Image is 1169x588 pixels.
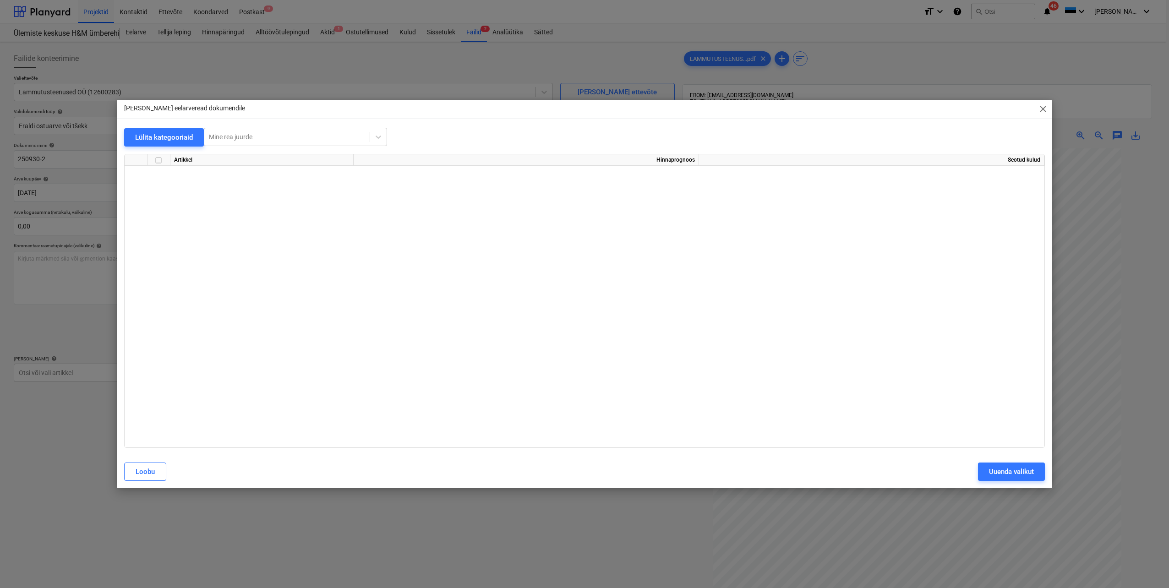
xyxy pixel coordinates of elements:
[699,154,1044,166] div: Seotud kulud
[136,466,155,478] div: Loobu
[1038,103,1049,114] span: close
[989,466,1034,478] div: Uuenda valikut
[124,463,166,481] button: Loobu
[135,131,193,143] div: Lülita kategooriaid
[124,103,245,113] p: [PERSON_NAME] eelarveread dokumendile
[170,154,354,166] div: Artikkel
[354,154,699,166] div: Hinnaprognoos
[124,128,204,147] button: Lülita kategooriaid
[978,463,1045,481] button: Uuenda valikut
